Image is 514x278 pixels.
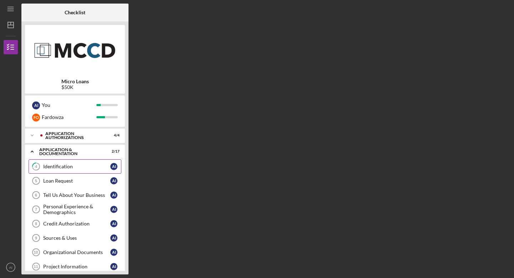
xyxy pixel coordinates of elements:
div: Application Authorizations [45,131,102,140]
div: A I [110,192,117,199]
a: 6Tell Us About Your BusinessAI [29,188,121,202]
div: Organizational Documents [43,249,110,255]
div: Personal Experience & Demographics [43,204,110,215]
div: Sources & Uses [43,235,110,241]
a: 11Project InformationAI [29,259,121,274]
tspan: 9 [35,236,37,240]
div: A I [110,263,117,270]
a: 4IdentificationAI [29,159,121,174]
div: Project Information [43,264,110,269]
b: Checklist [65,10,85,15]
div: Credit Authorization [43,221,110,227]
tspan: 7 [35,207,37,212]
div: A I [110,177,117,184]
div: $50K [61,84,89,90]
a: 8Credit AuthorizationAI [29,217,121,231]
tspan: 4 [35,164,37,169]
div: Tell Us About Your Business [43,192,110,198]
a: 5Loan RequestAI [29,174,121,188]
div: You [42,99,96,111]
div: 2 / 17 [107,149,120,154]
div: A I [110,220,117,227]
div: A I [32,101,40,109]
div: Application & Documentation [39,148,102,156]
tspan: 5 [35,179,37,183]
div: A I [110,206,117,213]
div: Fardowza [42,111,96,123]
tspan: 11 [34,264,38,269]
div: A I [110,249,117,256]
div: Identification [43,164,110,169]
text: AI [9,265,12,269]
a: 7Personal Experience & DemographicsAI [29,202,121,217]
img: Product logo [25,29,125,71]
a: 10Organizational DocumentsAI [29,245,121,259]
tspan: 6 [35,193,37,197]
div: F O [32,114,40,121]
div: 4 / 4 [107,133,120,138]
div: A I [110,234,117,242]
tspan: 10 [34,250,38,254]
div: A I [110,163,117,170]
a: 9Sources & UsesAI [29,231,121,245]
tspan: 8 [35,222,37,226]
b: Micro Loans [61,79,89,84]
div: Loan Request [43,178,110,184]
button: AI [4,260,18,274]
